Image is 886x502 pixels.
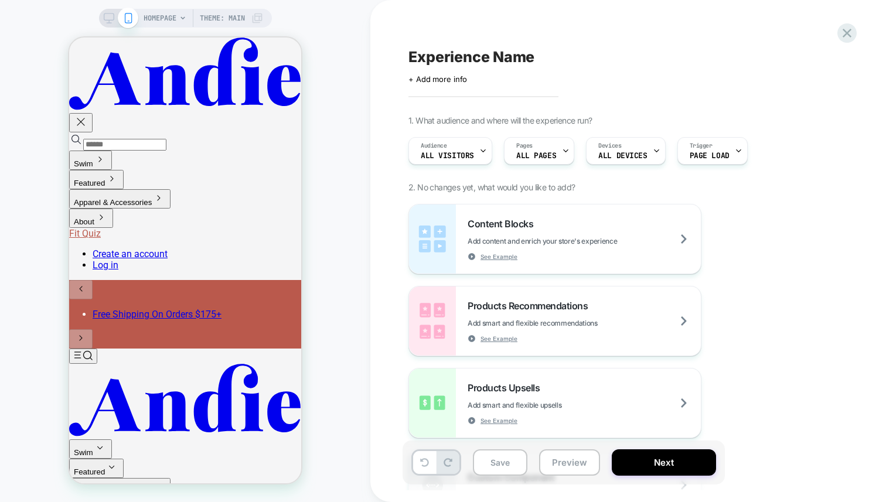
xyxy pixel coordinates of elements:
span: HOMEPAGE [144,9,176,28]
span: ALL DEVICES [598,152,647,160]
button: Next [612,449,716,476]
span: Featured [5,430,36,439]
span: Add content and enrich your store's experience [468,237,676,245]
button: Preview [539,449,600,476]
li: Slide 1 of 1 [23,271,237,282]
span: 2. No changes yet, what would you like to add? [408,182,575,192]
span: Products Recommendations [468,300,594,312]
span: Products Upsells [468,382,546,394]
a: Create an account [23,211,98,222]
span: See Example [481,334,517,343]
span: Devices [598,142,621,150]
span: ALL PAGES [516,152,556,160]
span: Page Load [690,152,730,160]
span: About [5,180,25,189]
span: Featured [5,141,36,150]
span: 1. What audience and where will the experience run? [408,115,592,125]
span: Theme: MAIN [200,9,245,28]
span: Apparel & Accessories [5,160,83,169]
span: See Example [481,416,517,425]
span: Pages [516,142,533,150]
span: Experience Name [408,48,534,66]
button: Save [473,449,527,476]
span: Swim [5,411,24,419]
span: Trigger [690,142,713,150]
span: + Add more info [408,74,467,84]
span: All Visitors [421,152,474,160]
span: Audience [421,142,447,150]
span: See Example [481,252,517,261]
span: Add smart and flexible upsells [468,401,620,409]
span: Content Blocks [468,218,539,230]
a: Free Shipping on Orders $100+ [23,271,152,282]
span: Swim [5,122,24,131]
a: Log in [23,222,49,233]
span: Add smart and flexible recommendations [468,319,656,327]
